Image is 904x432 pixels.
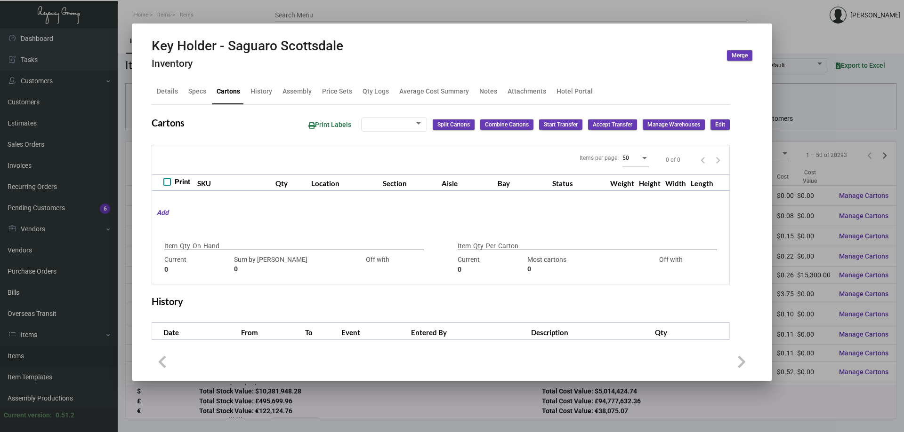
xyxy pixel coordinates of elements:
button: Next page [710,152,726,167]
div: Details [157,86,178,96]
th: Description [529,323,653,339]
span: Manage Warehouses [647,121,700,129]
button: Accept Transfer [588,119,637,130]
th: To [303,323,339,339]
div: Off with [345,255,410,275]
button: Split Cartons [433,119,475,130]
p: Item [458,241,471,251]
div: Current [458,255,523,275]
span: 50 [622,155,629,161]
p: Per [486,241,496,251]
h2: Cartons [152,117,185,128]
span: Merge [732,52,748,60]
mat-select: Items per page: [622,154,649,162]
h2: History [152,296,183,307]
button: Manage Warehouses [643,119,705,130]
span: Accept Transfer [593,121,632,129]
div: Current version: [4,410,52,420]
span: Print [175,176,190,188]
div: Qty Logs [363,86,389,96]
th: Height [637,174,663,191]
button: Merge [727,50,752,61]
th: Location [309,174,380,191]
th: Aisle [439,174,495,191]
p: Carton [498,241,518,251]
th: Qty [273,174,309,191]
p: Qty [180,241,190,251]
th: Event [339,323,409,339]
span: Start Transfer [544,121,578,129]
button: Previous page [695,152,710,167]
div: 0.51.2 [56,410,74,420]
div: Specs [188,86,206,96]
div: Sum by [PERSON_NAME] [234,255,340,275]
button: Start Transfer [539,119,582,130]
th: Entered By [409,323,529,339]
mat-hint: Add [152,208,169,218]
th: Bay [495,174,550,191]
p: On [193,241,201,251]
span: Combine Cartons [485,121,529,129]
div: Items per page: [580,154,619,162]
th: Section [380,174,439,191]
span: Split Cartons [437,121,470,129]
div: Off with [638,255,703,275]
div: History [250,86,272,96]
th: SKU [195,174,273,191]
button: Print Labels [301,116,359,134]
span: Print Labels [308,121,351,128]
div: Price Sets [322,86,352,96]
p: Item [164,241,178,251]
div: Cartons [217,86,240,96]
div: Attachments [508,86,546,96]
th: Width [663,174,688,191]
button: Combine Cartons [480,119,533,130]
div: Most cartons [527,255,634,275]
p: Qty [473,241,484,251]
div: Notes [479,86,497,96]
h4: Inventory [152,58,343,70]
th: From [239,323,303,339]
span: Edit [715,121,725,129]
th: Length [688,174,716,191]
div: Average Cost Summary [399,86,469,96]
th: Qty [653,323,729,339]
div: Assembly [282,86,312,96]
th: Date [152,323,239,339]
div: Current [164,255,229,275]
button: Edit [710,119,730,130]
th: Status [550,174,608,191]
div: 0 of 0 [666,156,680,164]
div: Hotel Portal [557,86,593,96]
p: Hand [203,241,219,251]
th: Weight [608,174,637,191]
h2: Key Holder - Saguaro Scottsdale [152,38,343,54]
